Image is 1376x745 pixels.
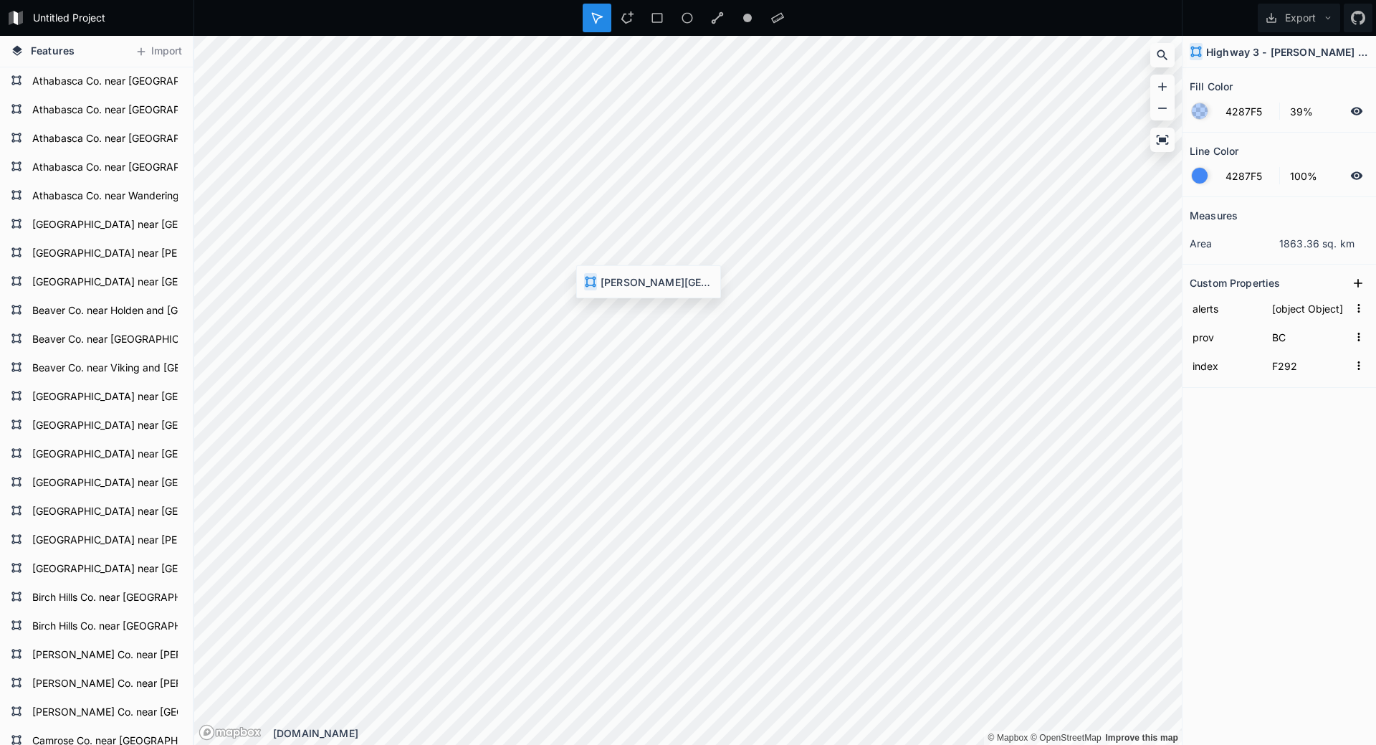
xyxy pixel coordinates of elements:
[1206,44,1369,60] h4: Highway 3 - [PERSON_NAME] Summit to [GEOGRAPHIC_DATA]
[1269,355,1349,376] input: Empty
[1190,355,1262,376] input: Name
[31,43,75,58] span: Features
[1269,326,1349,348] input: Empty
[273,726,1182,741] div: [DOMAIN_NAME]
[1031,733,1102,743] a: OpenStreetMap
[1269,298,1349,319] input: Empty
[1190,298,1262,319] input: Name
[988,733,1028,743] a: Mapbox
[1190,236,1279,251] dt: area
[1279,236,1369,251] dd: 1863.36 sq. km
[128,40,189,63] button: Import
[1190,326,1262,348] input: Name
[1258,4,1340,32] button: Export
[199,724,262,741] a: Mapbox logo
[1190,75,1233,98] h2: Fill Color
[1190,140,1238,162] h2: Line Color
[1105,733,1178,743] a: Map feedback
[1190,204,1238,227] h2: Measures
[1190,272,1280,294] h2: Custom Properties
